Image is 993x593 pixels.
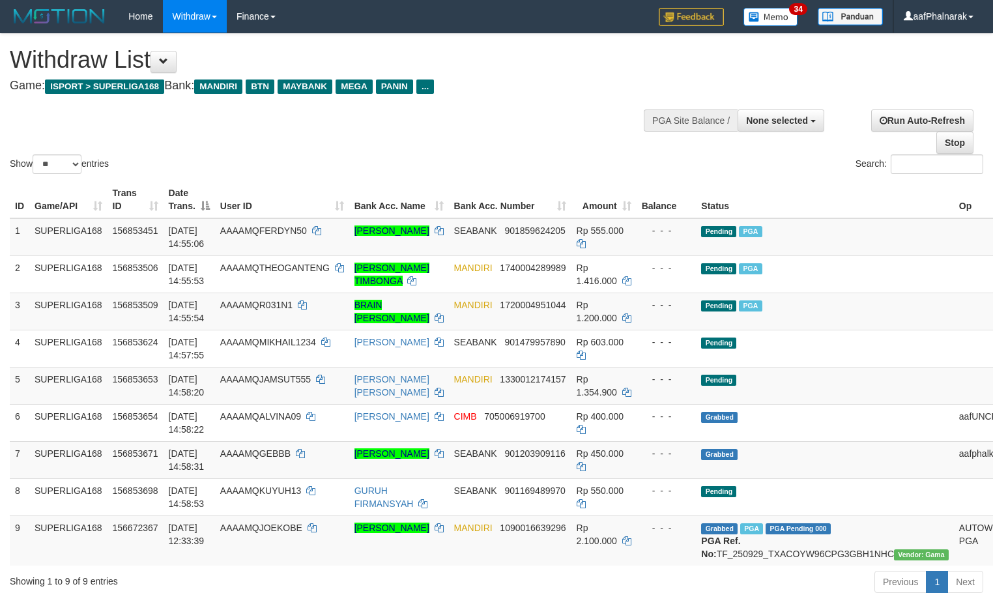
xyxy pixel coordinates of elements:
[701,375,736,386] span: Pending
[577,337,624,347] span: Rp 603.000
[577,485,624,496] span: Rp 550.000
[29,330,108,367] td: SUPERLIGA168
[740,523,763,534] span: Marked by aafsengchandara
[818,8,883,25] img: panduan.png
[454,337,497,347] span: SEABANK
[10,570,404,588] div: Showing 1 to 9 of 9 entries
[891,154,983,174] input: Search:
[220,225,307,236] span: AAAAMQFERDYN50
[454,225,497,236] span: SEABANK
[194,80,242,94] span: MANDIRI
[577,300,617,323] span: Rp 1.200.000
[10,515,29,566] td: 9
[169,263,205,286] span: [DATE] 14:55:53
[108,181,164,218] th: Trans ID: activate to sort column ascending
[454,411,477,422] span: CIMB
[169,225,205,249] span: [DATE] 14:55:06
[701,300,736,311] span: Pending
[738,109,824,132] button: None selected
[220,374,311,384] span: AAAAMQJAMSUT555
[449,181,571,218] th: Bank Acc. Number: activate to sort column ascending
[637,181,697,218] th: Balance
[484,411,545,422] span: Copy 705006919700 to clipboard
[696,515,953,566] td: TF_250929_TXACOYW96CPG3GBH1NHC
[642,224,691,237] div: - - -
[29,478,108,515] td: SUPERLIGA168
[577,411,624,422] span: Rp 400.000
[504,225,565,236] span: Copy 901859624205 to clipboard
[220,485,301,496] span: AAAAMQKUYUH13
[642,373,691,386] div: - - -
[659,8,724,26] img: Feedback.jpg
[113,225,158,236] span: 156853451
[454,263,493,273] span: MANDIRI
[349,181,449,218] th: Bank Acc. Name: activate to sort column ascending
[354,485,414,509] a: GURUH FIRMANSYAH
[947,571,983,593] a: Next
[246,80,274,94] span: BTN
[577,374,617,398] span: Rp 1.354.900
[169,337,205,360] span: [DATE] 14:57:55
[789,3,807,15] span: 34
[354,300,429,323] a: BRAIN [PERSON_NAME]
[33,154,81,174] select: Showentries
[10,80,649,93] h4: Game: Bank:
[577,225,624,236] span: Rp 555.000
[739,300,762,311] span: Marked by aafsoycanthlai
[500,300,566,310] span: Copy 1720004951044 to clipboard
[29,218,108,256] td: SUPERLIGA168
[220,523,302,533] span: AAAAMQJOEKOBE
[454,374,493,384] span: MANDIRI
[874,571,927,593] a: Previous
[936,132,973,154] a: Stop
[894,549,949,560] span: Vendor URL: https://trx31.1velocity.biz
[642,336,691,349] div: - - -
[29,404,108,441] td: SUPERLIGA168
[354,263,429,286] a: [PERSON_NAME] TIMBONGA
[416,80,434,94] span: ...
[701,486,736,497] span: Pending
[571,181,637,218] th: Amount: activate to sort column ascending
[29,441,108,478] td: SUPERLIGA168
[354,374,429,398] a: [PERSON_NAME] [PERSON_NAME]
[169,411,205,435] span: [DATE] 14:58:22
[113,523,158,533] span: 156672367
[10,7,109,26] img: MOTION_logo.png
[113,485,158,496] span: 156853698
[10,293,29,330] td: 3
[354,523,429,533] a: [PERSON_NAME]
[10,154,109,174] label: Show entries
[696,181,953,218] th: Status
[10,255,29,293] td: 2
[169,485,205,509] span: [DATE] 14:58:53
[500,374,566,384] span: Copy 1330012174157 to clipboard
[220,448,291,459] span: AAAAMQGEBBB
[739,263,762,274] span: Marked by aafsoycanthlai
[10,218,29,256] td: 1
[642,521,691,534] div: - - -
[701,523,738,534] span: Grabbed
[10,404,29,441] td: 6
[701,449,738,460] span: Grabbed
[354,337,429,347] a: [PERSON_NAME]
[766,523,831,534] span: PGA Pending
[500,523,566,533] span: Copy 1090016639296 to clipboard
[220,337,316,347] span: AAAAMQMIKHAIL1234
[642,410,691,423] div: - - -
[701,338,736,349] span: Pending
[45,80,164,94] span: ISPORT > SUPERLIGA168
[220,411,301,422] span: AAAAMQALVINA09
[164,181,215,218] th: Date Trans.: activate to sort column descending
[577,523,617,546] span: Rp 2.100.000
[504,448,565,459] span: Copy 901203909116 to clipboard
[376,80,413,94] span: PANIN
[871,109,973,132] a: Run Auto-Refresh
[642,261,691,274] div: - - -
[504,485,565,496] span: Copy 901169489970 to clipboard
[169,448,205,472] span: [DATE] 14:58:31
[10,367,29,404] td: 5
[113,300,158,310] span: 156853509
[10,181,29,218] th: ID
[743,8,798,26] img: Button%20Memo.svg
[336,80,373,94] span: MEGA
